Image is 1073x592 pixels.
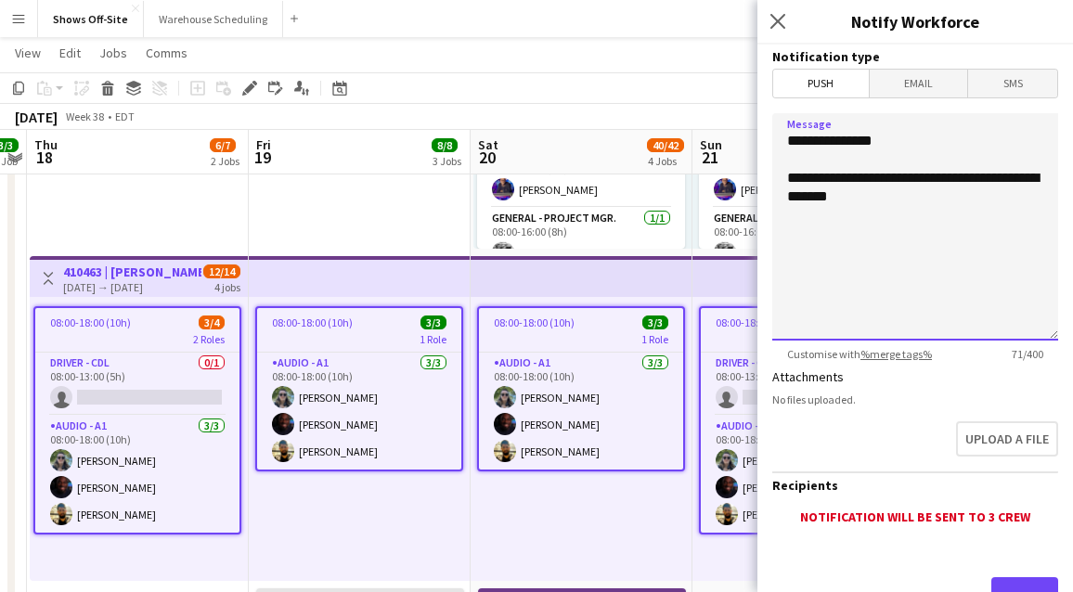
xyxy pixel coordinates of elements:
a: %merge tags% [860,347,932,361]
span: Customise with [772,347,947,361]
span: Thu [34,136,58,153]
span: SMS [968,70,1057,97]
span: Jobs [99,45,127,61]
app-card-role: Audio - A13/308:00-18:00 (10h)[PERSON_NAME][PERSON_NAME][PERSON_NAME] [479,353,683,470]
span: 40/42 [647,138,684,152]
app-job-card: 08:00-18:00 (10h)3/42 RolesDriver - CDL0/108:00-13:00 (5h) Audio - A13/308:00-18:00 (10h)[PERSON_... [699,306,907,534]
a: Edit [52,41,88,65]
span: 19 [253,147,271,168]
span: 3/3 [642,315,668,329]
span: 1 Role [641,332,668,346]
app-job-card: 08:00-18:00 (10h)3/42 RolesDriver - CDL0/108:00-13:00 (5h) Audio - A13/308:00-18:00 (10h)[PERSON_... [33,306,241,534]
h3: Notify Workforce [757,9,1073,33]
app-card-role: Driver - CDL0/108:00-13:00 (5h) [701,353,905,416]
span: 08:00-18:00 (10h) [50,315,131,329]
span: 08:00-18:00 (10h) [272,315,353,329]
button: Upload a file [956,421,1058,457]
span: Edit [59,45,81,61]
app-card-role: Driver - CDL0/108:00-13:00 (5h) [35,353,239,416]
div: 2 Jobs [211,154,239,168]
app-card-role: Audio - A13/308:00-18:00 (10h)[PERSON_NAME][PERSON_NAME][PERSON_NAME] [257,353,461,470]
app-card-role: Audio - A1 Systems1/108:00-16:00 (8h)[PERSON_NAME] [699,145,907,208]
a: Comms [138,41,195,65]
button: Warehouse Scheduling [144,1,283,37]
span: Week 38 [61,109,108,123]
span: Email [870,70,968,97]
span: Sun [700,136,722,153]
div: Notification will be sent to 3 crew [772,508,1058,525]
a: Jobs [92,41,135,65]
span: 3/4 [199,315,225,329]
span: 18 [32,147,58,168]
span: 1 Role [420,332,446,346]
div: [DATE] → [DATE] [63,280,201,294]
a: View [7,41,48,65]
button: Shows Off-Site [38,1,144,37]
app-card-role: Audio - A13/308:00-18:00 (10h)[PERSON_NAME][PERSON_NAME][PERSON_NAME] [35,416,239,533]
span: 20 [475,147,498,168]
span: Push [773,70,869,97]
span: 12/14 [203,264,240,278]
div: No files uploaded. [772,393,1058,406]
span: 3/3 [420,315,446,329]
h3: Recipients [772,477,1058,494]
span: 71 / 400 [997,347,1058,361]
app-job-card: 08:00-18:00 (10h)3/31 RoleAudio - A13/308:00-18:00 (10h)[PERSON_NAME][PERSON_NAME][PERSON_NAME] [477,306,685,471]
span: 08:00-18:00 (10h) [494,315,575,329]
span: Sat [478,136,498,153]
span: 08:00-18:00 (10h) [716,315,796,329]
div: EDT [115,109,135,123]
div: 4 jobs [214,278,240,294]
span: 2 Roles [193,332,225,346]
div: 4 Jobs [648,154,683,168]
span: 21 [697,147,722,168]
app-card-role: General - Project Mgr.1/108:00-16:00 (8h)[PERSON_NAME] [699,208,907,271]
span: Comms [146,45,187,61]
app-card-role: Audio - A13/308:00-18:00 (10h)[PERSON_NAME][PERSON_NAME][PERSON_NAME] [701,416,905,533]
h3: 410463 | [PERSON_NAME] Extraordinary Women [63,264,201,280]
app-card-role: General - Project Mgr.1/108:00-16:00 (8h)[PERSON_NAME] [477,208,685,271]
div: 3 Jobs [433,154,461,168]
h3: Notification type [772,48,1058,65]
span: Fri [256,136,271,153]
span: 8/8 [432,138,458,152]
app-job-card: 08:00-18:00 (10h)3/31 RoleAudio - A13/308:00-18:00 (10h)[PERSON_NAME][PERSON_NAME][PERSON_NAME] [255,306,463,471]
span: View [15,45,41,61]
app-card-role: Audio - A1 Systems1/108:00-16:00 (8h)[PERSON_NAME] [477,145,685,208]
span: 6/7 [210,138,236,152]
div: [DATE] [15,108,58,126]
label: Attachments [772,368,844,385]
